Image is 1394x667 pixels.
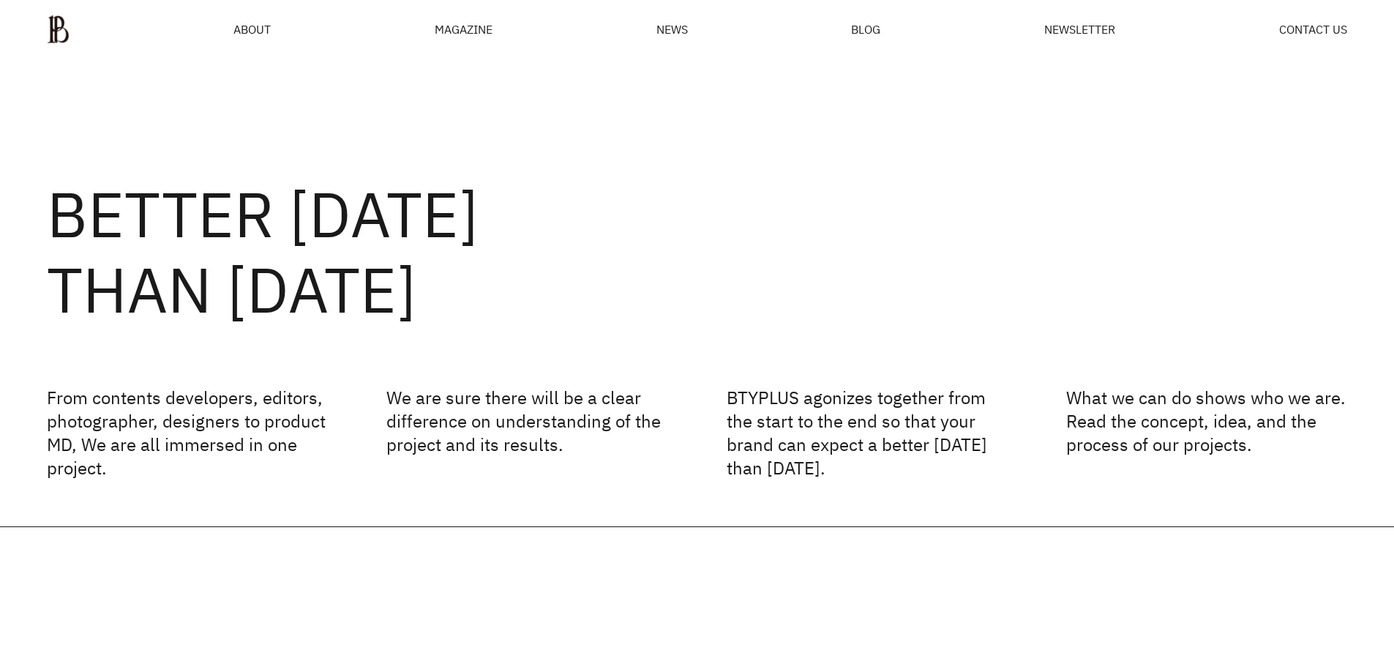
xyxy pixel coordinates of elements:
p: What we can do shows who we are. Read the concept, idea, and the process of our projects. [1066,386,1347,480]
a: NEWS [656,23,688,35]
a: BLOG [851,23,880,35]
p: From contents developers, editors, photographer, designers to product MD, We are all immersed in ... [47,386,328,480]
img: ba379d5522eb3.png [47,15,70,44]
a: ABOUT [233,23,271,35]
div: MAGAZINE [435,23,492,35]
p: We are sure there will be a clear difference on understanding of the project and its results. [386,386,667,480]
h2: BETTER [DATE] THAN [DATE] [47,176,1347,327]
a: CONTACT US [1279,23,1347,35]
a: NEWSLETTER [1044,23,1115,35]
p: BTYPLUS agonizes together from the start to the end so that your brand can expect a better [DATE]... [727,386,1008,480]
